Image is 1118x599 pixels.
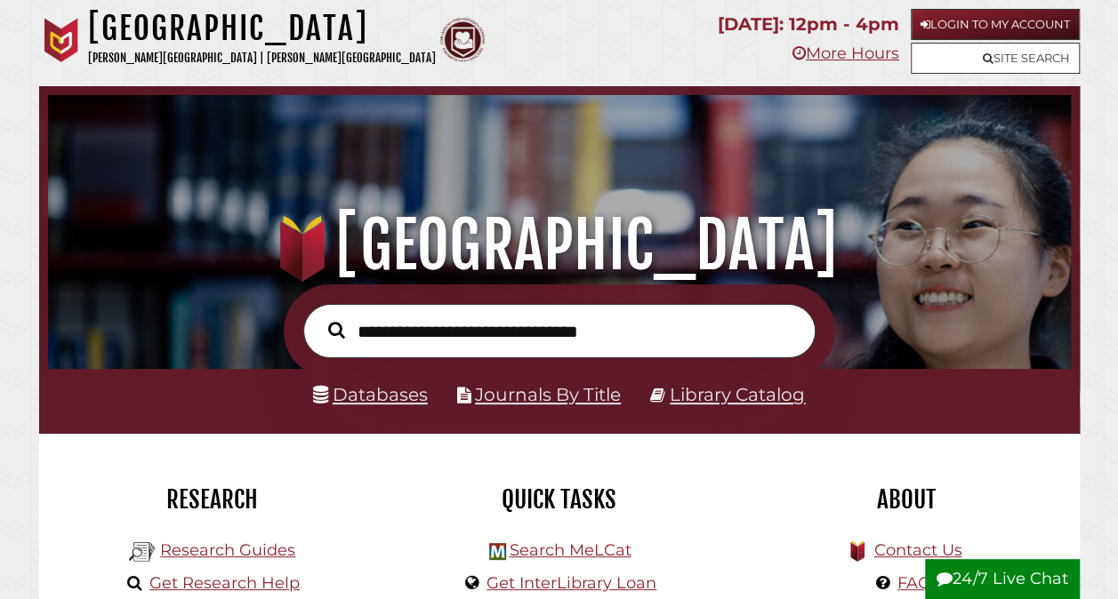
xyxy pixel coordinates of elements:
[149,573,300,593] a: Get Research Help
[489,543,506,560] img: Hekman Library Logo
[792,44,899,63] a: More Hours
[475,384,621,405] a: Journals By Title
[399,484,720,515] h2: Quick Tasks
[440,18,485,62] img: Calvin Theological Seminary
[509,540,631,560] a: Search MeLCat
[160,540,295,560] a: Research Guides
[88,48,436,68] p: [PERSON_NAME][GEOGRAPHIC_DATA] | [PERSON_NAME][GEOGRAPHIC_DATA]
[718,9,899,40] p: [DATE]: 12pm - 4pm
[129,539,156,565] img: Hekman Library Logo
[897,573,939,593] a: FAQs
[670,384,805,405] a: Library Catalog
[88,9,436,48] h1: [GEOGRAPHIC_DATA]
[911,43,1080,74] a: Site Search
[52,484,373,515] h2: Research
[64,206,1053,284] h1: [GEOGRAPHIC_DATA]
[313,384,428,405] a: Databases
[873,540,961,560] a: Contact Us
[487,573,656,593] a: Get InterLibrary Loan
[911,9,1080,40] a: Login to My Account
[328,321,345,339] i: Search
[39,18,84,62] img: Calvin University
[319,317,354,343] button: Search
[746,484,1066,515] h2: About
